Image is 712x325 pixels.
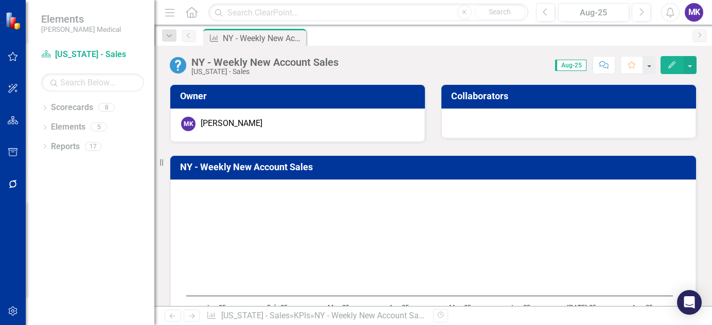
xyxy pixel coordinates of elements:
[170,57,186,74] img: No Information
[85,142,101,151] div: 17
[267,302,288,312] text: Feb-25
[181,117,195,131] div: MK
[5,12,23,30] img: ClearPoint Strategy
[180,162,690,172] h3: NY - Weekly New Account Sales
[98,103,115,112] div: 8
[449,302,471,312] text: May-25
[51,121,85,133] a: Elements
[41,74,144,92] input: Search Below...
[191,57,339,68] div: NY - Weekly New Account Sales
[41,13,121,25] span: Elements
[451,91,690,101] h3: Collaborators
[201,118,262,130] div: [PERSON_NAME]
[489,8,511,16] span: Search
[191,68,339,76] div: [US_STATE] - Sales
[328,302,349,312] text: Mar-25
[555,60,586,71] span: Aug-25
[41,25,121,33] small: [PERSON_NAME] Medical
[206,310,425,322] div: » »
[562,7,626,19] div: Aug-25
[677,290,702,315] div: Open Intercom Messenger
[208,4,528,22] input: Search ClearPoint...
[51,102,93,114] a: Scorecards
[685,3,703,22] button: MK
[474,5,526,20] button: Search
[180,91,419,101] h3: Owner
[206,302,226,312] text: Jan-25
[314,311,429,320] div: NY - Weekly New Account Sales
[221,311,290,320] a: [US_STATE] - Sales
[558,3,629,22] button: Aug-25
[294,311,310,320] a: KPIs
[389,302,409,312] text: Apr-25
[51,141,80,153] a: Reports
[510,302,530,312] text: Jun-25
[567,302,596,312] text: [DATE]-25
[223,32,304,45] div: NY - Weekly New Account Sales
[632,302,653,312] text: Aug-25
[41,49,144,61] a: [US_STATE] - Sales
[91,123,107,132] div: 5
